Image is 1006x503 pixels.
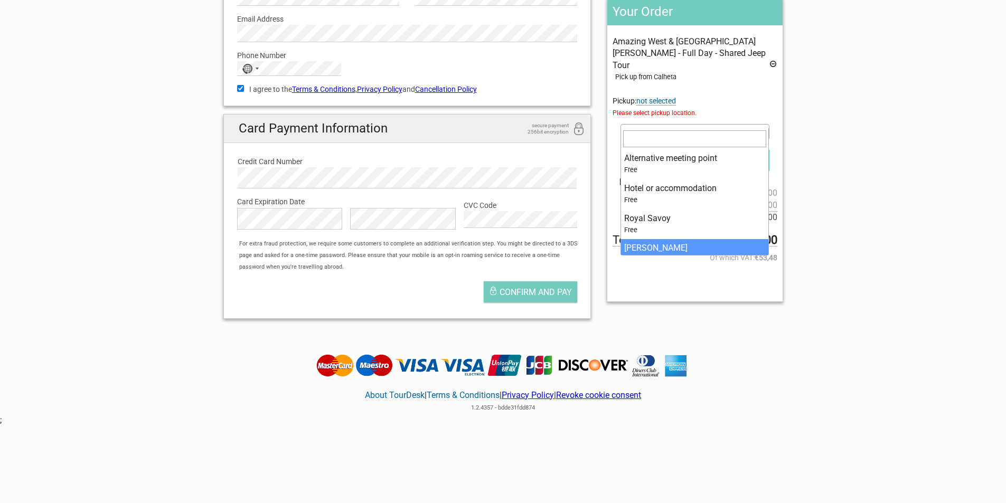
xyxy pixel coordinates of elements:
label: Card Expiration Date [237,196,578,207]
button: Selected country [238,62,264,75]
span: Pickup: [613,97,777,119]
a: About TourDesk [365,390,425,400]
div: Hotel or accommodation [624,183,765,194]
i: 256bit encryption [572,122,585,137]
a: Privacy Policy [502,390,554,400]
label: I agree to the , and [237,83,578,95]
div: Alternative meeting point [624,153,765,164]
label: Credit Card Number [238,156,577,167]
div: Pick up from Calheta [615,71,777,83]
a: Terms & Conditions [427,390,500,400]
a: Revoke cookie consent [556,390,641,400]
span: Of which VAT: [613,252,777,263]
button: Confirm and pay [484,281,577,302]
span: [DATE] @ 09:00 [613,176,777,187]
label: Email Address [237,13,578,25]
a: Terms & Conditions [292,85,355,93]
div: Free [624,194,765,206]
h2: Card Payment Information [224,115,591,143]
div: | | | [314,377,692,414]
div: Free [624,164,765,176]
a: Cancellation Policy [415,85,477,93]
div: Free [624,224,765,236]
span: Change pickup place [636,97,676,106]
label: CVC Code [464,200,577,211]
span: Amazing West & [GEOGRAPHIC_DATA][PERSON_NAME] - Full Day - Shared Jeep Tour [613,36,766,70]
span: Please select pickup location. [613,107,777,119]
strong: €53,48 [755,252,777,263]
img: Tourdesk accepts [314,354,692,378]
p: We're away right now. Please check back later! [15,18,119,27]
span: 1.2.4357 - bdde31fdd874 [471,404,535,411]
span: secure payment 256bit encryption [516,122,569,135]
a: Privacy Policy [357,85,402,93]
button: Open LiveChat chat widget [121,16,134,29]
div: Royal Savoy [624,213,765,224]
span: Confirm and pay [500,287,572,297]
div: [PERSON_NAME][GEOGRAPHIC_DATA] [624,242,765,266]
div: For extra fraud protection, we require some customers to complete an additional verification step... [234,238,590,273]
span: Total to be paid [613,234,777,246]
label: Phone Number [237,50,578,61]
